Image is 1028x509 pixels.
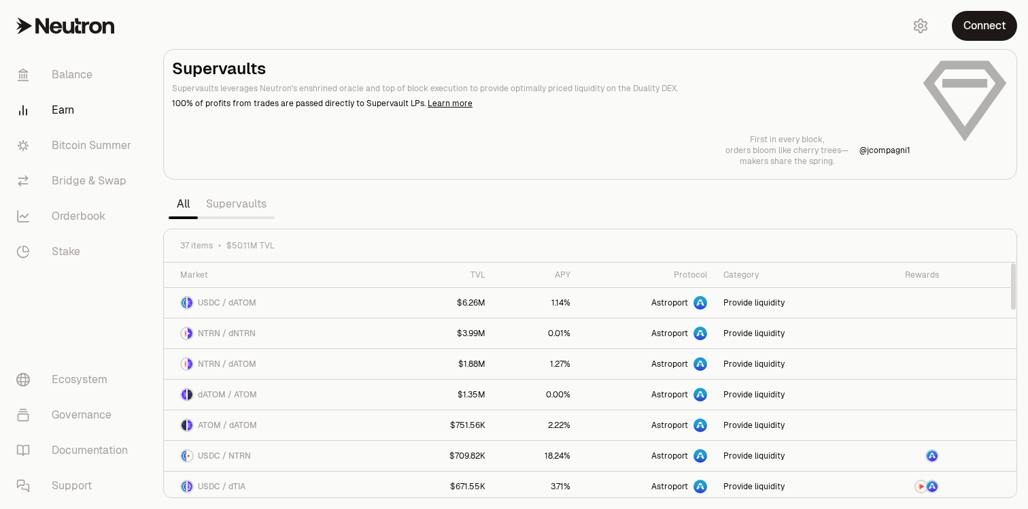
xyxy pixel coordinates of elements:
a: ASTRO Logo [856,441,947,471]
a: Astroport [579,410,715,440]
span: USDC / dTIA [198,481,245,492]
span: Astroport [651,297,688,308]
a: Balance [5,57,147,93]
a: ATOM LogodATOM LogoATOM / dATOM [164,410,396,440]
a: Support [5,468,147,504]
a: NTRN LogodNTRN LogoNTRN / dNTRN [164,318,396,348]
span: 37 items [180,240,213,251]
a: Learn more [428,98,473,109]
span: Astroport [651,420,688,431]
img: USDC Logo [182,297,186,308]
a: Ecosystem [5,362,147,397]
a: Governance [5,397,147,433]
a: Bridge & Swap [5,163,147,199]
a: @jcompagni1 [859,145,910,156]
img: NTRN Logo [188,450,192,461]
a: $751.56K [396,410,493,440]
a: 1.14% [494,288,579,318]
a: Orderbook [5,199,147,234]
a: 0.00% [494,380,579,410]
a: Astroport [579,380,715,410]
span: Astroport [651,450,688,461]
img: USDC Logo [182,481,186,492]
div: Rewards [864,269,939,280]
a: USDC LogoNTRN LogoUSDC / NTRN [164,441,396,471]
span: ATOM / dATOM [198,420,257,431]
span: USDC / dATOM [198,297,256,308]
div: Market [180,269,388,280]
a: Provide liquidity [715,380,856,410]
img: ATOM Logo [188,389,192,400]
img: dNTRN Logo [188,328,192,339]
p: @ jcompagni1 [859,145,910,156]
a: USDC LogodATOM LogoUSDC / dATOM [164,288,396,318]
a: Provide liquidity [715,472,856,502]
img: dATOM Logo [188,359,192,370]
a: $3.99M [396,318,493,348]
a: Bitcoin Summer [5,128,147,163]
p: makers share the spring. [725,156,849,167]
img: dATOM Logo [188,297,192,308]
img: NTRN Logo [182,328,186,339]
a: $1.35M [396,380,493,410]
div: Category [723,269,848,280]
span: NTRN / dNTRN [198,328,256,339]
a: Documentation [5,433,147,468]
a: Supervaults [198,191,275,218]
a: $709.82K [396,441,493,471]
p: 100% of profits from trades are passed directly to Supervault LPs. [172,97,910,110]
span: Astroport [651,481,688,492]
a: Stake [5,234,147,269]
button: Connect [952,11,1017,41]
a: 2.22% [494,410,579,440]
img: ATOM Logo [182,420,186,431]
a: NTRN LogodATOM LogoNTRN / dATOM [164,349,396,379]
img: ASTRO Logo [927,481,938,492]
img: NTRN Logo [916,481,927,492]
a: Astroport [579,288,715,318]
img: dATOM Logo [182,389,186,400]
a: Provide liquidity [715,288,856,318]
p: First in every block, [725,134,849,145]
a: Astroport [579,349,715,379]
p: orders bloom like cherry trees— [725,145,849,156]
div: Protocol [587,269,707,280]
a: Provide liquidity [715,318,856,348]
img: dATOM Logo [188,420,192,431]
a: Provide liquidity [715,349,856,379]
div: TVL [404,269,485,280]
img: ASTRO Logo [927,450,938,461]
a: All [169,191,198,218]
a: dATOM LogoATOM LogodATOM / ATOM [164,380,396,410]
a: Provide liquidity [715,410,856,440]
a: First in every block,orders bloom like cherry trees—makers share the spring. [725,134,849,167]
img: USDC Logo [182,450,186,461]
a: NTRN LogoASTRO Logo [856,472,947,502]
h2: Supervaults [172,58,910,80]
a: 1.27% [494,349,579,379]
a: 0.01% [494,318,579,348]
a: 3.71% [494,472,579,502]
a: Earn [5,93,147,128]
a: Astroport [579,472,715,502]
p: Supervaults leverages Neutron's enshrined oracle and top of block execution to provide optimally ... [172,82,910,95]
span: USDC / NTRN [198,450,251,461]
span: Astroport [651,359,688,370]
img: dTIA Logo [188,481,192,492]
a: $671.55K [396,472,493,502]
img: NTRN Logo [182,359,186,370]
div: APY [502,269,570,280]
a: $1.88M [396,349,493,379]
a: $6.26M [396,288,493,318]
span: dATOM / ATOM [198,389,257,400]
span: Astroport [651,328,688,339]
a: 18.24% [494,441,579,471]
span: NTRN / dATOM [198,359,256,370]
a: Astroport [579,441,715,471]
span: $50.11M TVL [226,240,275,251]
a: Astroport [579,318,715,348]
a: USDC LogodTIA LogoUSDC / dTIA [164,472,396,502]
span: Astroport [651,389,688,400]
a: Provide liquidity [715,441,856,471]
